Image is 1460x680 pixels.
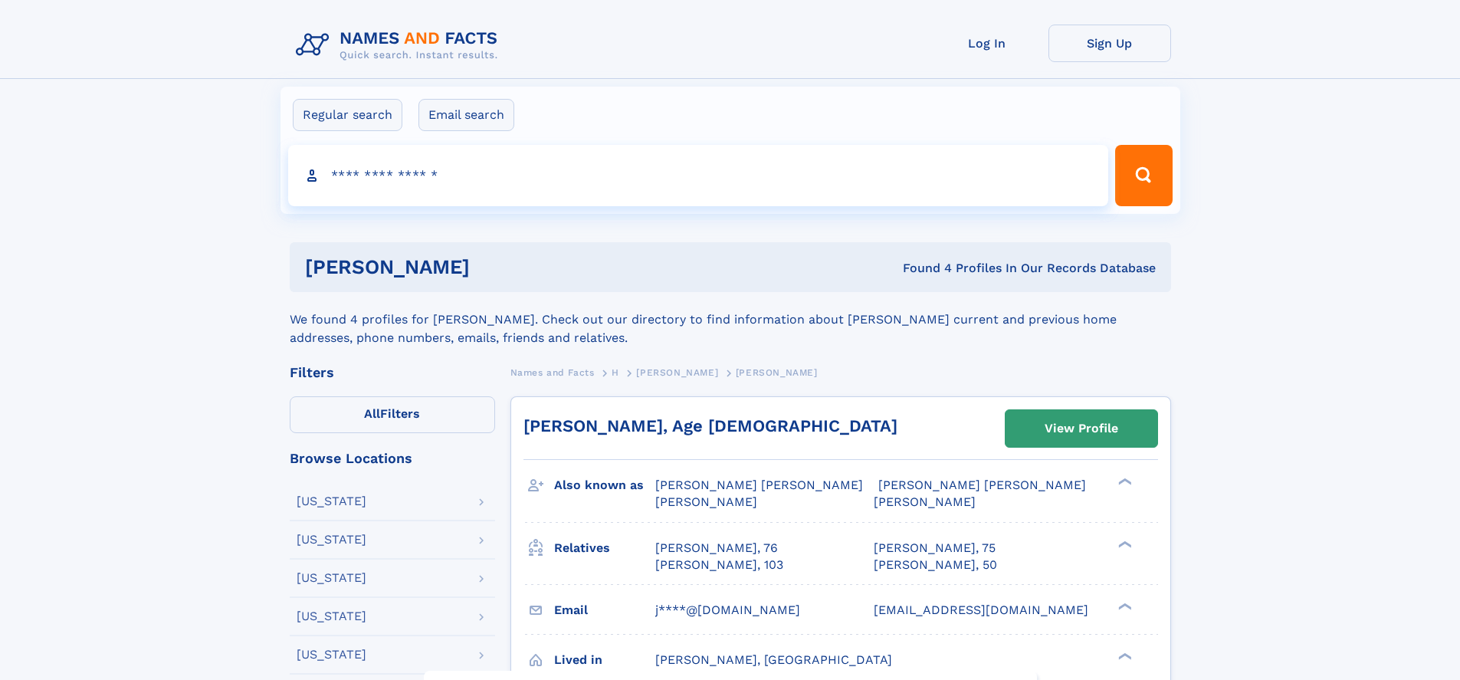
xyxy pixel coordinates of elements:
div: View Profile [1045,411,1118,446]
a: Names and Facts [510,363,595,382]
div: [US_STATE] [297,495,366,508]
span: [PERSON_NAME] [655,494,757,509]
span: [PERSON_NAME], [GEOGRAPHIC_DATA] [655,652,892,667]
a: [PERSON_NAME], 50 [874,557,997,573]
h3: Lived in [554,647,655,673]
div: [US_STATE] [297,649,366,661]
h3: Also known as [554,472,655,498]
img: Logo Names and Facts [290,25,510,66]
a: H [612,363,619,382]
a: [PERSON_NAME], 76 [655,540,778,557]
input: search input [288,145,1109,206]
button: Search Button [1115,145,1172,206]
div: ❯ [1114,539,1133,549]
label: Email search [418,99,514,131]
div: [US_STATE] [297,572,366,584]
h1: [PERSON_NAME] [305,258,687,277]
span: [PERSON_NAME] [PERSON_NAME] [878,478,1086,492]
span: [PERSON_NAME] [736,367,818,378]
span: All [364,406,380,421]
h3: Email [554,597,655,623]
div: [US_STATE] [297,534,366,546]
a: [PERSON_NAME], 103 [655,557,783,573]
label: Regular search [293,99,402,131]
a: [PERSON_NAME] [636,363,718,382]
label: Filters [290,396,495,433]
a: [PERSON_NAME], Age [DEMOGRAPHIC_DATA] [523,416,897,435]
a: View Profile [1006,410,1157,447]
span: [EMAIL_ADDRESS][DOMAIN_NAME] [874,603,1088,617]
div: Filters [290,366,495,379]
a: [PERSON_NAME], 75 [874,540,996,557]
span: [PERSON_NAME] [636,367,718,378]
span: H [612,367,619,378]
div: Found 4 Profiles In Our Records Database [686,260,1156,277]
div: [US_STATE] [297,610,366,623]
a: Log In [926,25,1048,62]
div: ❯ [1114,477,1133,487]
div: ❯ [1114,601,1133,611]
div: Browse Locations [290,452,495,465]
a: Sign Up [1048,25,1171,62]
div: We found 4 profiles for [PERSON_NAME]. Check out our directory to find information about [PERSON_... [290,292,1171,347]
div: ❯ [1114,651,1133,661]
h3: Relatives [554,535,655,561]
span: [PERSON_NAME] [PERSON_NAME] [655,478,863,492]
span: [PERSON_NAME] [874,494,976,509]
